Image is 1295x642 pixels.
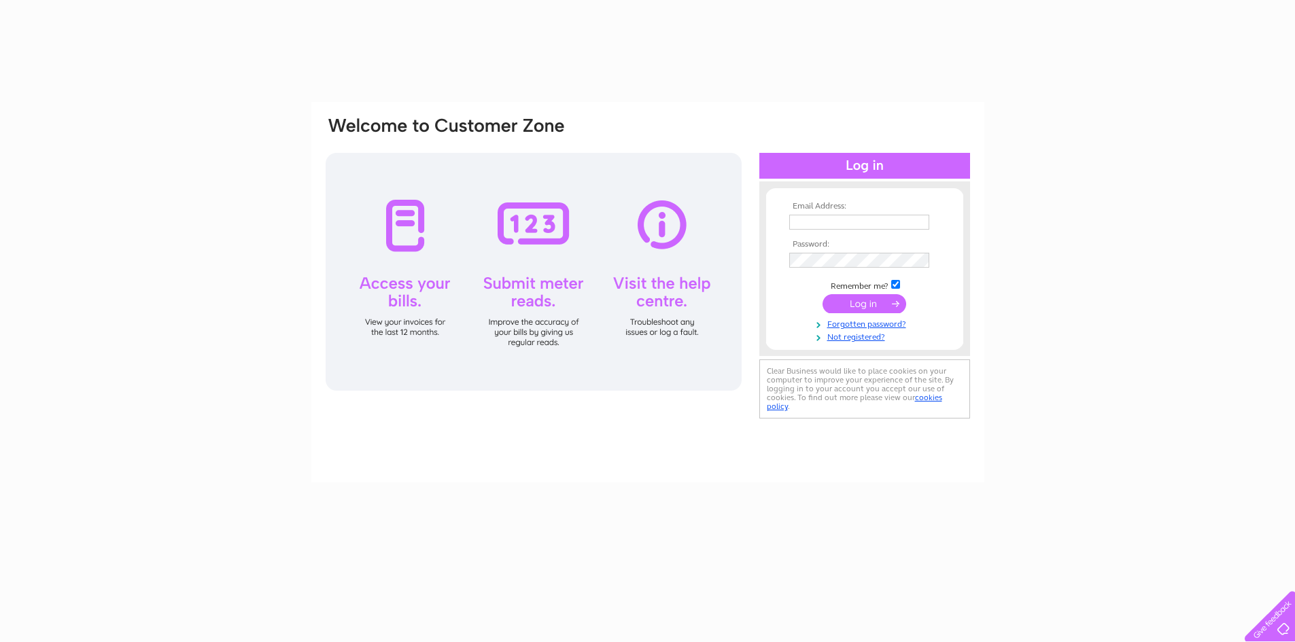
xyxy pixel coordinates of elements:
[823,294,906,313] input: Submit
[759,359,970,418] div: Clear Business would like to place cookies on your computer to improve your experience of the sit...
[786,240,944,249] th: Password:
[767,393,942,411] a: cookies policy
[789,329,944,342] a: Not registered?
[789,317,944,329] a: Forgotten password?
[786,202,944,211] th: Email Address:
[786,278,944,291] td: Remember me?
